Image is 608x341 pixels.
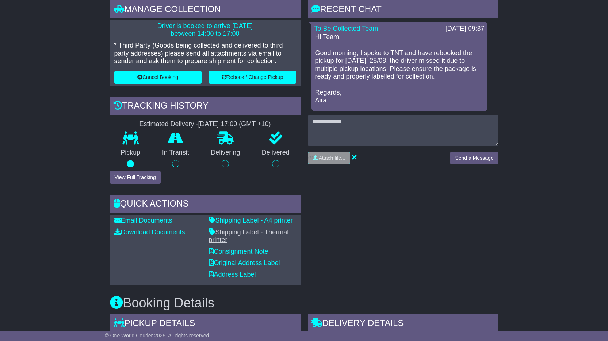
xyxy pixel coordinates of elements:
[450,152,498,164] button: Send a Message
[114,71,202,84] button: Cancel Booking
[110,314,301,334] div: Pickup Details
[110,120,301,128] div: Estimated Delivery -
[110,296,498,310] h3: Booking Details
[110,171,161,184] button: View Full Tracking
[308,314,498,334] div: Delivery Details
[110,97,301,117] div: Tracking history
[446,25,485,33] div: [DATE] 09:37
[308,0,498,20] div: RECENT CHAT
[209,71,296,84] button: Rebook / Change Pickup
[209,271,256,278] a: Address Label
[209,228,289,244] a: Shipping Label - Thermal printer
[151,149,200,157] p: In Transit
[209,259,280,266] a: Original Address Label
[110,149,152,157] p: Pickup
[114,42,296,65] p: * Third Party (Goods being collected and delivered to third party addresses) please send all atta...
[198,120,271,128] div: [DATE] 17:00 (GMT +10)
[315,33,484,104] p: Hi Team, Good morning, I spoke to TNT and have rebooked the pickup for [DATE], 25/08, the driver ...
[114,217,172,224] a: Email Documents
[114,22,296,38] p: Driver is booked to arrive [DATE] between 14:00 to 17:00
[200,149,251,157] p: Delivering
[251,149,301,157] p: Delivered
[314,25,378,32] a: To Be Collected Team
[209,248,268,255] a: Consignment Note
[110,0,301,20] div: Manage collection
[105,333,211,338] span: © One World Courier 2025. All rights reserved.
[209,217,293,224] a: Shipping Label - A4 printer
[110,195,301,215] div: Quick Actions
[114,228,185,236] a: Download Documents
